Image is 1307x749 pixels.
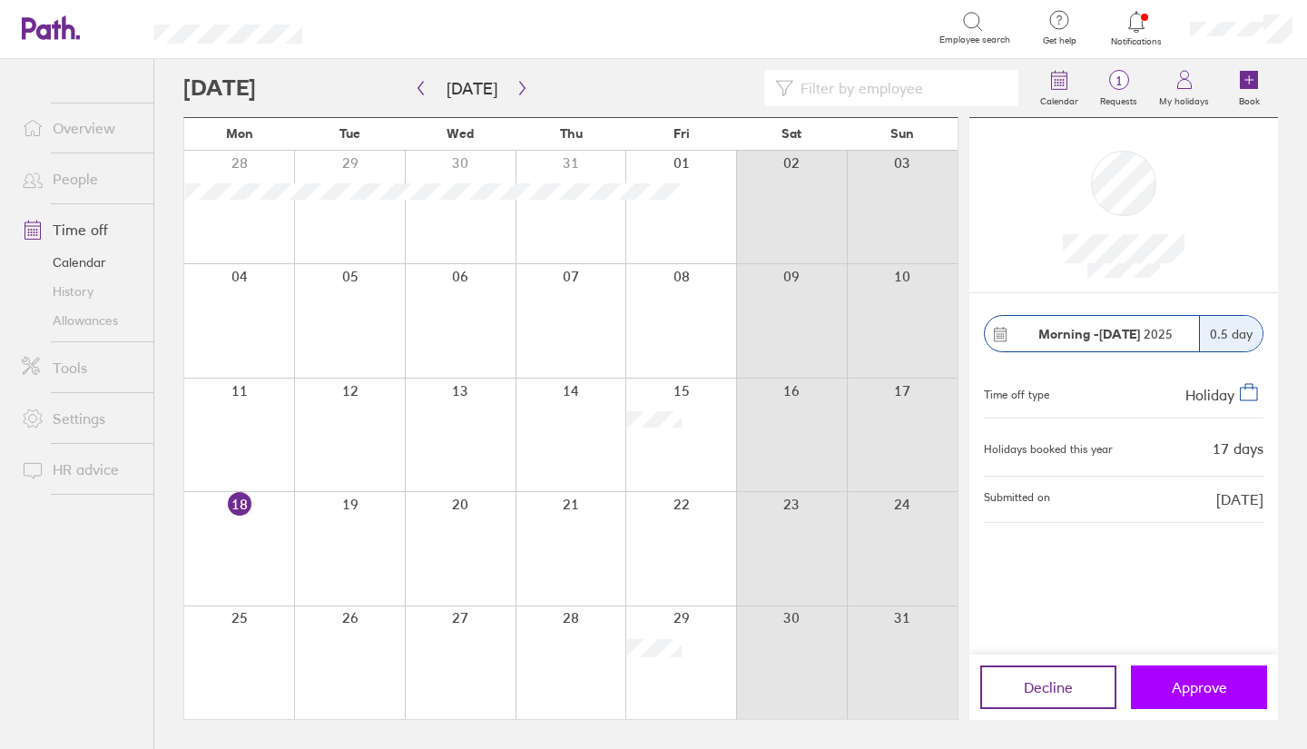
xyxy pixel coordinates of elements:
span: Tue [339,126,360,141]
button: [DATE] [432,74,512,103]
a: History [7,277,153,306]
a: Overview [7,110,153,146]
span: Sat [781,126,801,141]
strong: Morning - [1038,326,1099,342]
a: Book [1220,59,1278,117]
label: Requests [1089,91,1148,107]
span: Approve [1172,679,1227,695]
span: Holiday [1185,386,1234,404]
label: Book [1228,91,1271,107]
span: Employee search [939,34,1010,45]
a: People [7,161,153,197]
span: 2025 [1038,327,1173,341]
div: 17 days [1213,440,1263,457]
a: Calendar [7,248,153,277]
span: Wed [447,126,474,141]
a: My holidays [1148,59,1220,117]
div: Holidays booked this year [984,443,1113,456]
span: Get help [1030,35,1089,46]
a: Tools [7,350,153,386]
div: Search [351,19,398,35]
a: Time off [7,212,153,248]
label: Calendar [1029,91,1089,107]
input: Filter by employee [793,71,1007,105]
button: Approve [1131,665,1267,709]
button: Decline [980,665,1116,709]
a: Allowances [7,306,153,335]
div: Time off type [984,381,1049,403]
a: Calendar [1029,59,1089,117]
a: HR advice [7,451,153,488]
span: Thu [560,126,583,141]
span: Notifications [1107,36,1166,47]
span: Decline [1024,679,1073,695]
label: My holidays [1148,91,1220,107]
span: Sun [890,126,914,141]
span: Submitted on [984,491,1050,508]
span: [DATE] [1216,491,1263,508]
strong: [DATE] [1099,326,1140,342]
a: Notifications [1107,9,1166,47]
a: Settings [7,400,153,437]
span: 1 [1089,74,1148,88]
a: 1Requests [1089,59,1148,117]
div: 0.5 day [1199,316,1263,351]
span: Mon [226,126,253,141]
span: Fri [673,126,690,141]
